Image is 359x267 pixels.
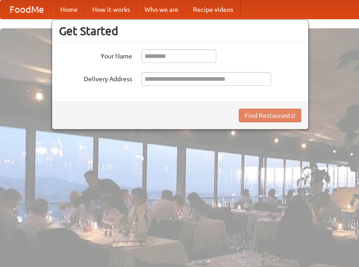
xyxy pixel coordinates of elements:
[53,0,85,19] a: Home
[59,72,132,84] label: Delivery Address
[0,0,53,19] a: FoodMe
[137,0,186,19] a: Who we are
[239,109,301,122] button: Find Restaurants!
[59,49,132,61] label: Your Name
[85,0,137,19] a: How it works
[59,24,301,38] h3: Get Started
[186,0,241,19] a: Recipe videos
